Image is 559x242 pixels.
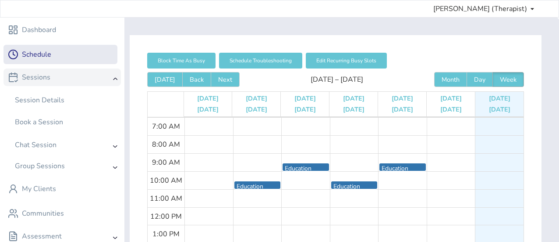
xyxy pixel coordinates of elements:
[219,53,302,69] button: Schedule Troubleshooting
[246,105,267,114] span: [DATE]
[234,181,282,189] div: 10:30 AM – 11:00 AM: Education team daily standup
[343,92,364,116] button: [DATE][DATE]
[467,72,493,87] button: Day
[8,73,50,82] div: Sessions
[240,74,434,85] span: [DATE] – [DATE]
[22,208,64,219] div: Communities
[113,237,118,239] img: angle-right.svg
[343,94,364,103] span: [DATE]
[294,92,316,116] button: [DATE][DATE]
[440,94,462,103] span: [DATE]
[285,164,327,182] div: Education Meeting
[150,158,182,167] span: 9:00 AM
[197,105,219,114] span: [DATE]
[22,184,56,194] div: My Clients
[434,72,467,87] button: Month
[343,105,364,114] span: [DATE]
[330,181,379,189] div: 10:30 AM – 11:00 AM: Education team daily standup
[197,92,219,116] button: [DATE][DATE]
[306,53,387,69] button: Edit Recurring Busy Slots
[489,92,510,116] button: [DATE][DATE]
[333,182,375,209] div: Education team daily standup
[15,117,63,127] div: Book a Session
[147,72,183,87] button: [DATE]
[15,141,57,149] div: Chat Session
[433,4,527,14] span: [PERSON_NAME] (Therapist)
[150,140,182,149] span: 8:00 AM
[392,105,413,114] span: [DATE]
[294,94,316,103] span: [DATE]
[237,182,279,209] div: Education team daily standup
[492,72,524,87] button: Week
[22,49,51,60] div: Schedule
[392,92,413,116] button: [DATE][DATE]
[148,194,184,203] span: 11:00 AM
[150,229,182,239] span: 1:00 PM
[489,94,510,103] span: [DATE]
[148,176,184,185] span: 10:00 AM
[22,25,56,35] div: Dashboard
[246,92,267,116] button: [DATE][DATE]
[15,162,65,170] div: Group Sessions
[211,72,240,87] button: Next
[382,164,424,182] div: Education Meeting
[392,94,413,103] span: [DATE]
[147,53,216,69] button: Block Time As Busy
[489,105,510,114] span: [DATE]
[294,105,316,114] span: [DATE]
[113,145,118,148] img: angle-right.svg
[440,92,462,116] button: [DATE][DATE]
[8,232,62,241] div: Assessment
[113,166,118,169] img: angle-right.svg
[150,122,182,131] span: 7:00 AM
[15,95,64,105] div: Session Details
[113,78,118,80] img: angle-right.svg
[440,105,462,114] span: [DATE]
[148,212,184,221] span: 12:00 PM
[379,163,427,171] div: 9:30 AM – 10:00 AM: Education Meeting
[282,163,330,171] div: 9:30 AM – 10:00 AM: Education Meeting
[197,94,219,103] span: [DATE]
[182,72,211,87] button: Back
[246,94,267,103] span: [DATE]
